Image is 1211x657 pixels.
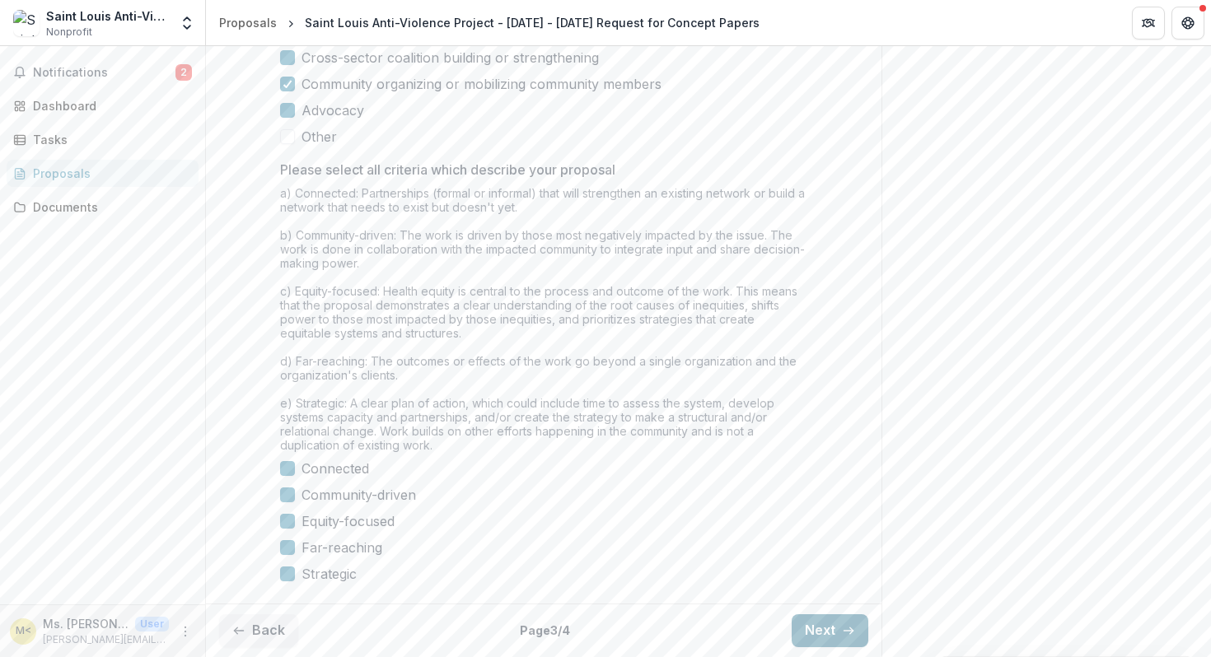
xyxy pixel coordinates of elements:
[43,615,129,632] p: Ms. [PERSON_NAME] <[PERSON_NAME][EMAIL_ADDRESS][DOMAIN_NAME]>
[175,622,195,641] button: More
[302,538,382,557] span: Far-reaching
[302,485,416,505] span: Community-driven
[302,100,364,120] span: Advocacy
[1171,7,1204,40] button: Get Help
[7,126,199,153] a: Tasks
[219,614,298,647] button: Back
[7,160,199,187] a: Proposals
[280,160,615,179] p: Please select all criteria which describe your proposal
[135,617,169,631] p: User
[302,564,357,584] span: Strategic
[792,614,868,647] button: Next
[302,48,599,68] span: Cross-sector coalition building or strengthening
[302,74,662,94] span: Community organizing or mobilizing community members
[302,511,395,531] span: Equity-focused
[33,165,185,182] div: Proposals
[46,7,169,25] div: Saint Louis Anti-Violence Project
[7,193,199,221] a: Documents
[305,14,760,31] div: Saint Louis Anti-Violence Project - [DATE] - [DATE] Request for Concept Papers
[33,66,175,80] span: Notifications
[46,25,92,40] span: Nonprofit
[280,186,807,459] div: a) Connected: Partnerships (formal or informal) that will strengthen an existing network or build...
[7,59,199,86] button: Notifications2
[175,7,199,40] button: Open entity switcher
[7,92,199,119] a: Dashboard
[213,11,283,35] a: Proposals
[302,127,337,147] span: Other
[1132,7,1165,40] button: Partners
[16,626,31,636] div: Ms. Stephanie Null <stephanie@stlavp.org>
[213,11,766,35] nav: breadcrumb
[175,64,192,81] span: 2
[33,131,185,148] div: Tasks
[13,10,40,36] img: Saint Louis Anti-Violence Project
[520,622,570,639] p: Page 3 / 4
[43,632,169,647] p: [PERSON_NAME][EMAIL_ADDRESS][DOMAIN_NAME]
[302,459,369,478] span: Connected
[219,14,277,31] div: Proposals
[33,198,185,216] div: Documents
[33,97,185,114] div: Dashboard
